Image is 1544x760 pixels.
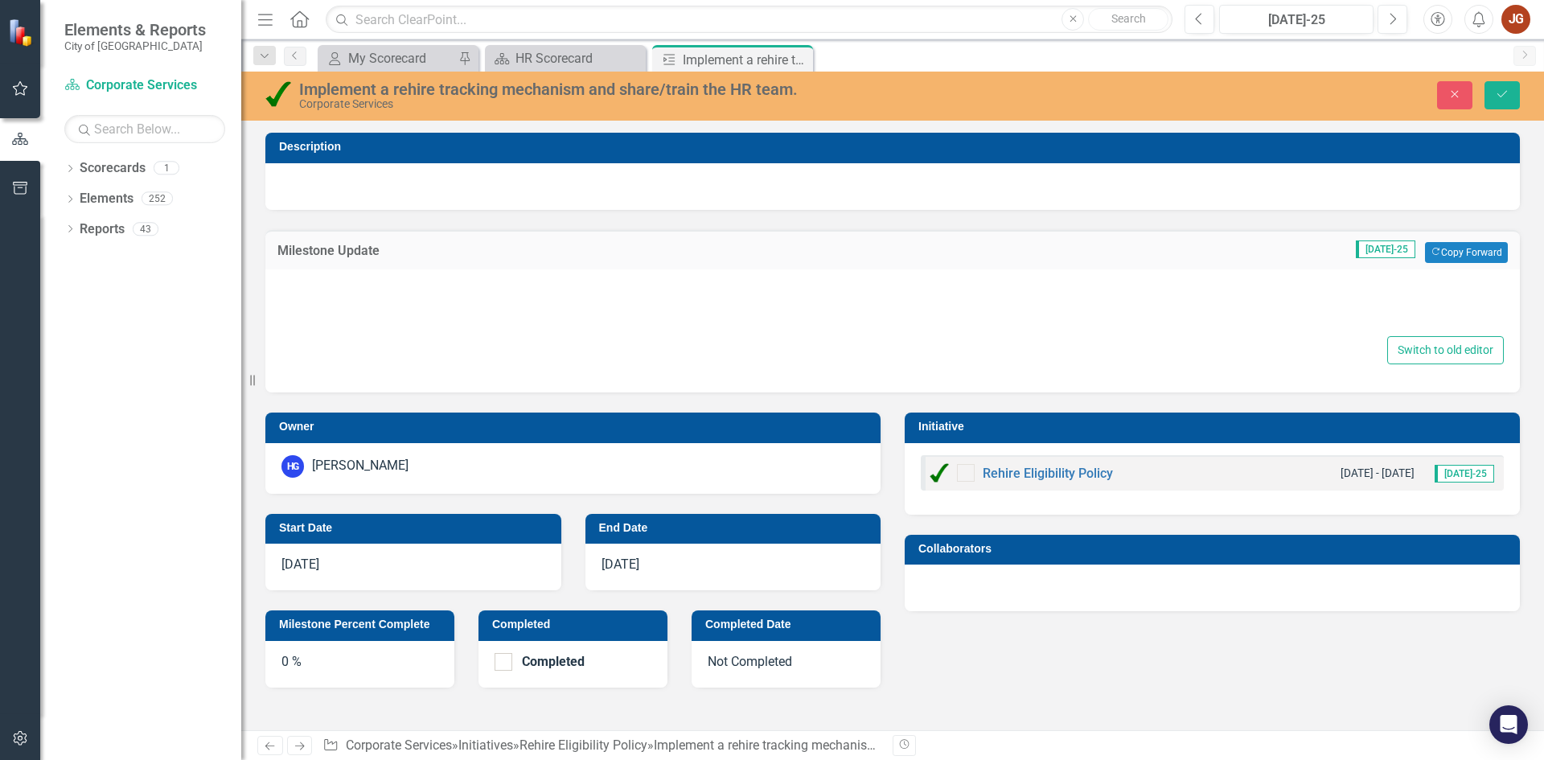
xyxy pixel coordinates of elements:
[918,421,1512,433] h3: Initiative
[265,641,454,688] div: 0 %
[1219,5,1374,34] button: [DATE]-25
[279,421,873,433] h3: Owner
[692,641,881,688] div: Not Completed
[1425,242,1508,263] button: Copy Forward
[1501,5,1530,34] button: JG
[683,50,809,70] div: Implement a rehire tracking mechanism and share/train the HR team.
[279,522,553,534] h3: Start Date
[1356,240,1415,258] span: [DATE]-25
[142,192,173,206] div: 252
[64,76,225,95] a: Corporate Services
[277,244,771,258] h3: Milestone Update
[983,466,1113,481] a: Rehire Eligibility Policy
[918,543,1512,555] h3: Collaborators
[8,18,36,46] img: ClearPoint Strategy
[602,557,639,572] span: [DATE]
[279,618,446,631] h3: Milestone Percent Complete
[281,557,319,572] span: [DATE]
[64,20,206,39] span: Elements & Reports
[80,190,133,208] a: Elements
[299,98,969,110] div: Corporate Services
[705,618,873,631] h3: Completed Date
[281,455,304,478] div: HG
[489,48,642,68] a: HR Scorecard
[1341,466,1415,481] small: [DATE] - [DATE]
[64,115,225,143] input: Search Below...
[299,80,969,98] div: Implement a rehire tracking mechanism and share/train the HR team.
[279,141,1512,153] h3: Description
[265,81,291,107] img: Completed
[1489,705,1528,744] div: Open Intercom Messenger
[1088,8,1168,31] button: Search
[346,737,452,753] a: Corporate Services
[326,6,1172,34] input: Search ClearPoint...
[312,457,409,475] div: [PERSON_NAME]
[1111,12,1146,25] span: Search
[154,162,179,175] div: 1
[515,48,642,68] div: HR Scorecard
[322,737,881,755] div: » » »
[80,159,146,178] a: Scorecards
[492,618,659,631] h3: Completed
[599,522,873,534] h3: End Date
[1435,465,1494,483] span: [DATE]-25
[1225,10,1368,30] div: [DATE]-25
[1387,336,1504,364] button: Switch to old editor
[519,737,647,753] a: Rehire Eligibility Policy
[80,220,125,239] a: Reports
[64,39,206,52] small: City of [GEOGRAPHIC_DATA]
[348,48,454,68] div: My Scorecard
[654,737,1045,753] div: Implement a rehire tracking mechanism and share/train the HR team.
[322,48,454,68] a: My Scorecard
[458,737,513,753] a: Initiatives
[133,222,158,236] div: 43
[930,463,949,483] img: Completed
